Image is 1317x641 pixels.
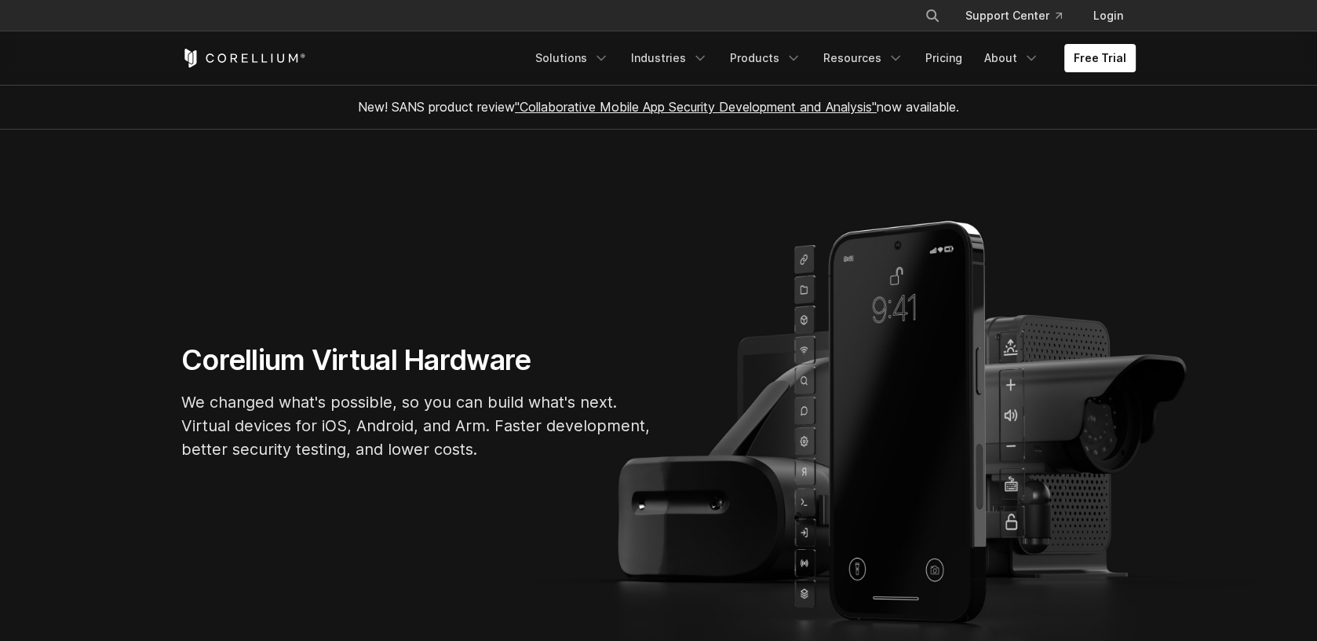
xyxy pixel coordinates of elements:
[1081,2,1136,30] a: Login
[181,342,652,378] h1: Corellium Virtual Hardware
[721,44,811,72] a: Products
[918,2,947,30] button: Search
[916,44,972,72] a: Pricing
[622,44,717,72] a: Industries
[906,2,1136,30] div: Navigation Menu
[515,99,877,115] a: "Collaborative Mobile App Security Development and Analysis"
[953,2,1074,30] a: Support Center
[814,44,913,72] a: Resources
[358,99,959,115] span: New! SANS product review now available.
[181,390,652,461] p: We changed what's possible, so you can build what's next. Virtual devices for iOS, Android, and A...
[1064,44,1136,72] a: Free Trial
[526,44,1136,72] div: Navigation Menu
[975,44,1049,72] a: About
[181,49,306,68] a: Corellium Home
[526,44,618,72] a: Solutions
